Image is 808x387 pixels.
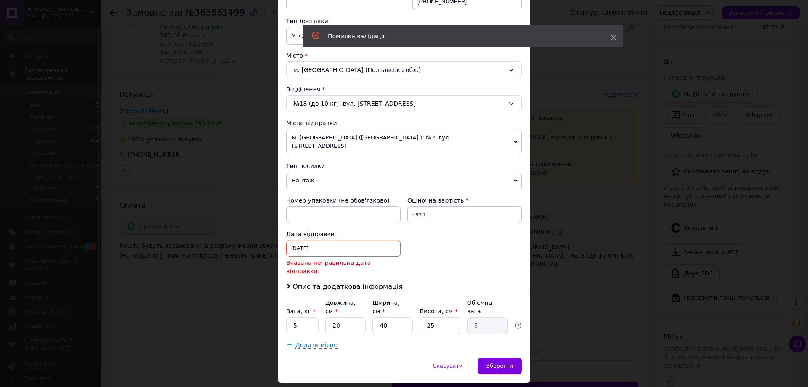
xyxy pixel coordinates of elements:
[467,299,508,315] div: Об'ємна вага
[286,230,401,238] div: Дата відправки
[286,259,401,275] span: Вказана неправильна дата відправки
[286,61,522,78] div: м. [GEOGRAPHIC_DATA] (Полтавська обл.)
[407,196,522,205] div: Оціночна вартість
[420,308,457,315] label: Висота, см
[286,163,325,169] span: Тип посилки
[292,283,403,291] span: Опис та додаткова інформація
[286,95,522,112] div: №18 (до 10 кг): вул. [STREET_ADDRESS]
[286,51,522,60] div: Місто
[286,85,522,93] div: Відділення
[372,299,399,315] label: Ширина, см
[295,342,338,349] span: Додати місце
[325,299,356,315] label: Довжина, см
[433,363,462,369] span: Скасувати
[286,27,522,45] span: У відділенні
[286,129,522,155] span: м. [GEOGRAPHIC_DATA] ([GEOGRAPHIC_DATA].): №2: вул. [STREET_ADDRESS]
[286,172,522,189] span: Вантаж
[286,120,337,126] span: Місце відправки
[328,32,590,40] div: Помилка валідації
[286,196,401,205] div: Номер упаковки (не обов'язково)
[286,18,328,24] span: Тип доставки
[286,308,316,315] label: Вага, кг
[486,363,513,369] span: Зберегти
